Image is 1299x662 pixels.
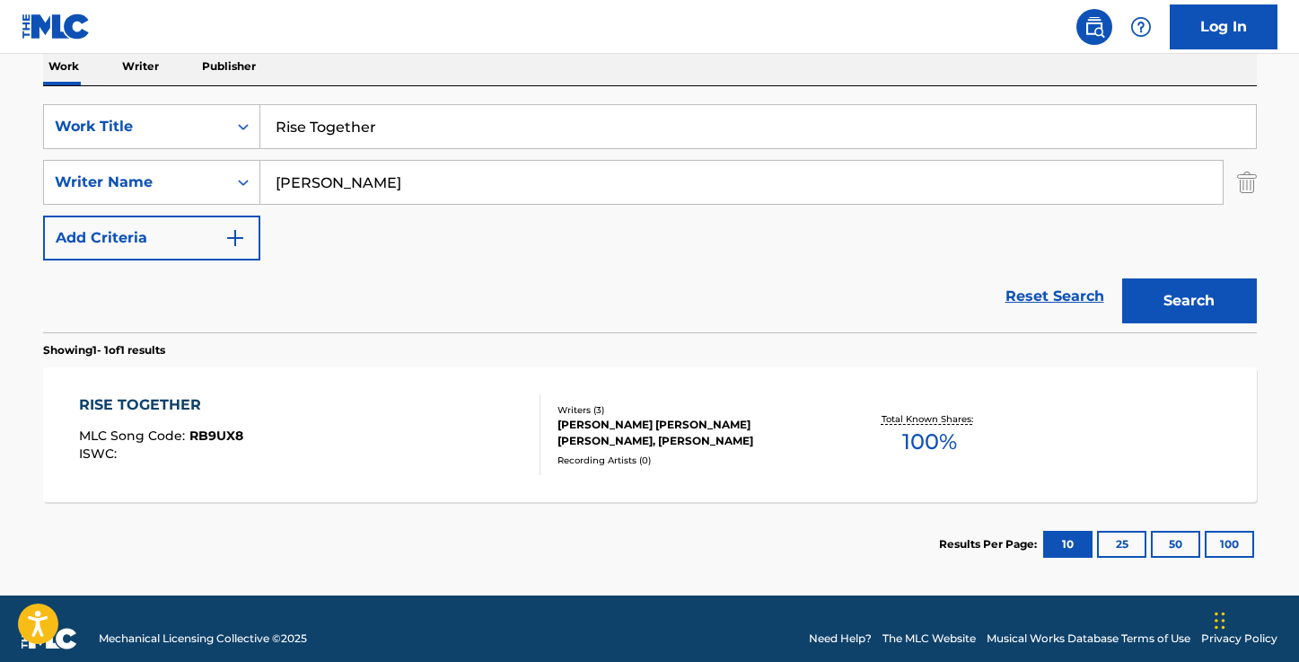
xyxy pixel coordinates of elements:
a: Privacy Policy [1201,631,1277,647]
img: help [1130,16,1152,38]
p: Showing 1 - 1 of 1 results [43,342,165,358]
form: Search Form [43,104,1257,332]
img: MLC Logo [22,13,91,40]
p: Publisher [197,48,261,85]
img: Delete Criterion [1237,160,1257,205]
img: search [1084,16,1105,38]
button: 100 [1205,531,1254,558]
div: Drag [1215,594,1225,648]
a: Public Search [1076,9,1112,45]
a: The MLC Website [882,631,976,647]
p: Work [43,48,84,85]
div: Recording Artists ( 0 ) [557,454,829,467]
span: MLC Song Code : [79,428,189,444]
button: 25 [1097,531,1146,558]
div: RISE TOGETHER [79,394,243,416]
span: 100 % [902,426,957,458]
div: Writer Name [55,172,216,193]
button: 10 [1043,531,1093,558]
span: Mechanical Licensing Collective © 2025 [99,631,307,647]
a: Need Help? [809,631,872,647]
span: RB9UX8 [189,428,243,444]
button: 50 [1151,531,1200,558]
a: RISE TOGETHERMLC Song Code:RB9UX8ISWC:Writers (3)[PERSON_NAME] [PERSON_NAME] [PERSON_NAME], [PERS... [43,367,1257,502]
img: logo [22,628,77,649]
iframe: Chat Widget [1209,576,1299,662]
p: Results Per Page: [939,536,1041,552]
div: Writers ( 3 ) [557,403,829,417]
button: Add Criteria [43,216,260,260]
div: Work Title [55,116,216,137]
div: Help [1123,9,1159,45]
button: Search [1122,278,1257,323]
p: Writer [117,48,164,85]
div: [PERSON_NAME] [PERSON_NAME] [PERSON_NAME], [PERSON_NAME] [557,417,829,449]
span: ISWC : [79,446,121,462]
a: Reset Search [996,277,1113,316]
a: Log In [1170,4,1277,49]
p: Total Known Shares: [882,412,978,426]
a: Musical Works Database Terms of Use [987,631,1190,647]
img: 9d2ae6d4665cec9f34b9.svg [224,227,246,249]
